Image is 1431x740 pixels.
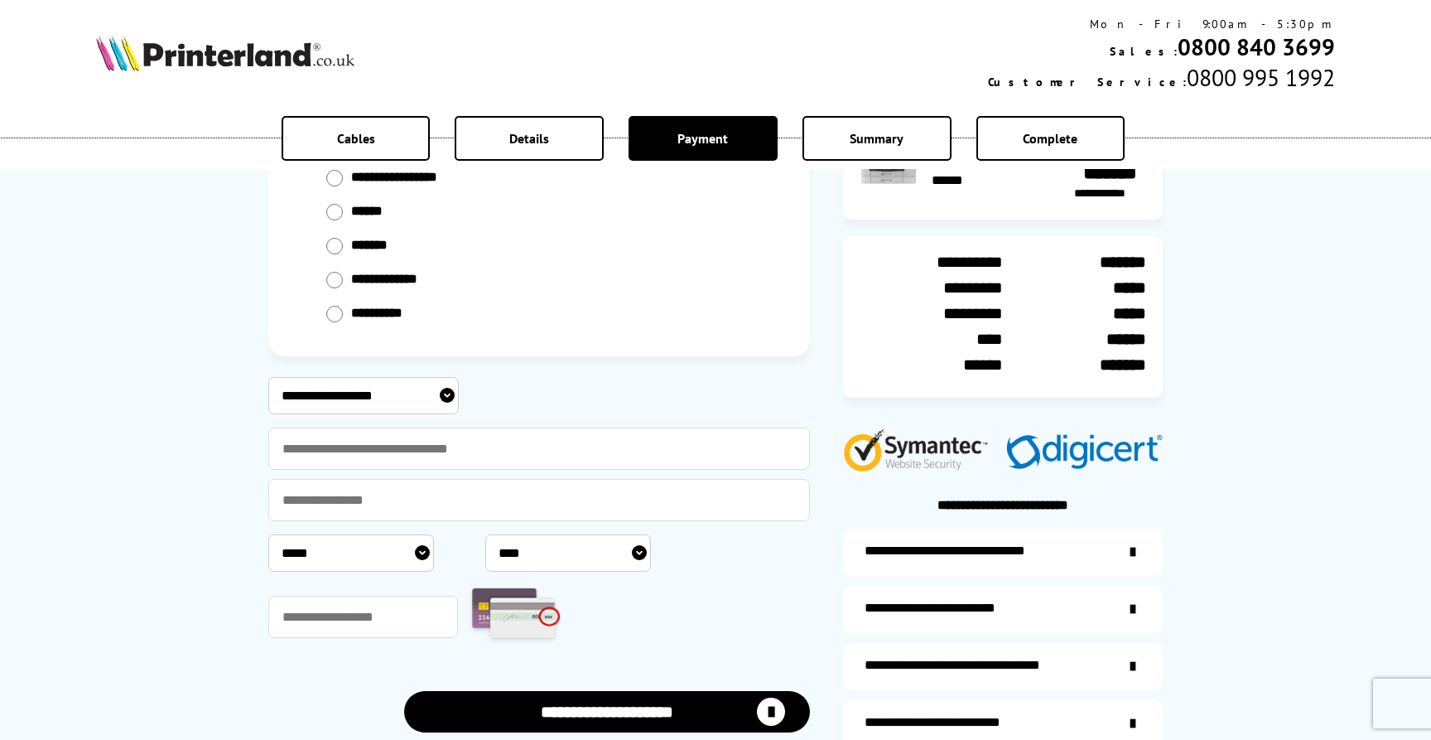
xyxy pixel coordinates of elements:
span: Customer Service: [988,75,1187,89]
span: Sales: [1110,44,1178,59]
span: Cables [337,130,375,147]
a: additional-ink [843,529,1163,576]
img: Printerland Logo [96,35,354,71]
span: Details [509,130,549,147]
div: Mon - Fri 9:00am - 5:30pm [988,17,1335,31]
span: Payment [677,130,728,147]
span: Complete [1023,130,1077,147]
a: 0800 840 3699 [1178,31,1335,62]
a: items-arrive [843,586,1163,633]
a: additional-cables [843,643,1163,690]
span: Summary [850,130,903,147]
span: 0800 995 1992 [1187,62,1335,93]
